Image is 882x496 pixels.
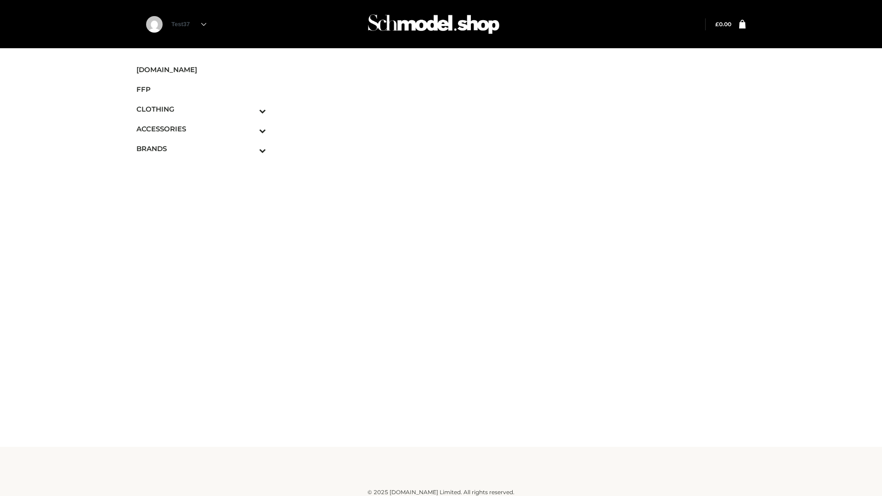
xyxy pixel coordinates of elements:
span: FFP [136,84,266,95]
button: Toggle Submenu [234,139,266,158]
span: [DOMAIN_NAME] [136,64,266,75]
a: FFP [136,79,266,99]
a: Test37 [171,21,206,28]
span: £ [715,21,719,28]
span: CLOTHING [136,104,266,114]
a: BRANDSToggle Submenu [136,139,266,158]
button: Toggle Submenu [234,99,266,119]
button: Toggle Submenu [234,119,266,139]
a: CLOTHINGToggle Submenu [136,99,266,119]
bdi: 0.00 [715,21,731,28]
a: ACCESSORIESToggle Submenu [136,119,266,139]
img: Schmodel Admin 964 [365,6,503,42]
span: BRANDS [136,143,266,154]
a: £0.00 [715,21,731,28]
a: [DOMAIN_NAME] [136,60,266,79]
span: ACCESSORIES [136,124,266,134]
